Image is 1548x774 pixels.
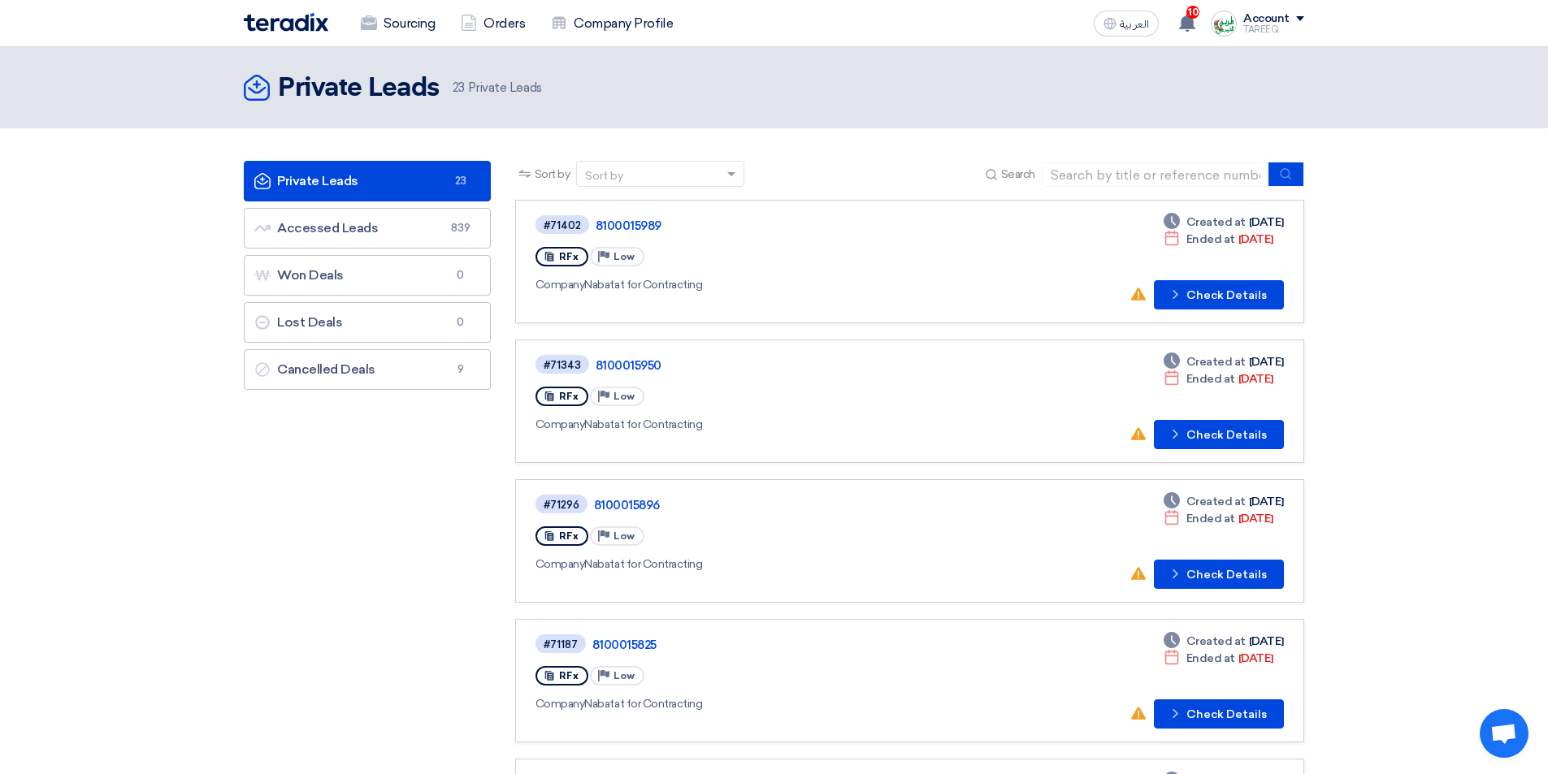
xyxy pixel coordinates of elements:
span: Created at [1186,493,1246,510]
span: 23 [453,80,465,95]
span: 0 [451,314,470,331]
a: Won Deals0 [244,255,491,296]
span: 10 [1186,6,1199,19]
a: 8100015825 [592,638,999,652]
div: [DATE] [1164,370,1273,387]
div: [DATE] [1164,231,1273,248]
span: Ended at [1186,650,1235,667]
span: 839 [451,220,470,236]
span: Ended at [1186,231,1235,248]
a: Private Leads23 [244,161,491,201]
button: Check Details [1154,560,1284,589]
span: Low [614,391,635,402]
span: Low [614,670,635,681]
div: Open chat [1480,709,1528,758]
a: Company Profile [538,6,686,41]
a: 8100015896 [594,498,1000,512]
span: Low [614,530,635,542]
div: TAREEQ [1243,25,1304,34]
a: Cancelled Deals9 [244,349,491,390]
button: Check Details [1154,280,1284,309]
span: 23 [451,173,470,189]
button: Check Details [1154,420,1284,449]
span: Ended at [1186,510,1235,527]
div: [DATE] [1164,633,1284,650]
div: [DATE] [1164,510,1273,527]
span: Company [536,278,585,292]
span: Company [536,697,585,711]
span: 9 [451,361,470,378]
span: Search [1001,166,1035,183]
span: Ended at [1186,370,1235,387]
a: 8100015950 [596,358,1002,373]
div: [DATE] [1164,493,1284,510]
span: Company [536,417,585,431]
div: #71187 [544,639,578,650]
div: [DATE] [1164,214,1284,231]
span: RFx [559,530,579,542]
span: RFx [559,251,579,262]
a: Accessed Leads839 [244,208,491,249]
span: Sort by [535,166,570,183]
div: Nabatat for Contracting [536,416,1005,433]
span: Private Leads [453,79,542,97]
img: Screenshot___1727703618088.png [1211,11,1237,37]
div: Nabatat for Contracting [536,695,1002,712]
span: Low [614,251,635,262]
img: Teradix logo [244,13,328,32]
span: Company [536,557,585,571]
div: #71343 [544,360,581,370]
span: RFx [559,670,579,681]
a: Orders [448,6,538,41]
div: #71402 [544,220,581,231]
a: Sourcing [348,6,448,41]
button: Check Details [1154,699,1284,729]
div: #71296 [544,499,579,510]
div: Nabatat for Contracting [536,556,1004,573]
span: Created at [1186,353,1246,370]
div: [DATE] [1164,353,1284,370]
span: RFx [559,391,579,402]
a: Lost Deals0 [244,302,491,343]
div: Nabatat for Contracting [536,276,1005,293]
a: 8100015989 [596,218,1002,233]
span: Created at [1186,214,1246,231]
h2: Private Leads [278,72,440,105]
span: العربية [1120,19,1149,30]
div: [DATE] [1164,650,1273,667]
div: Sort by [585,167,623,184]
span: Created at [1186,633,1246,650]
div: Account [1243,12,1290,26]
input: Search by title or reference number [1042,162,1269,187]
span: 0 [451,267,470,283]
button: العربية [1094,11,1159,37]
